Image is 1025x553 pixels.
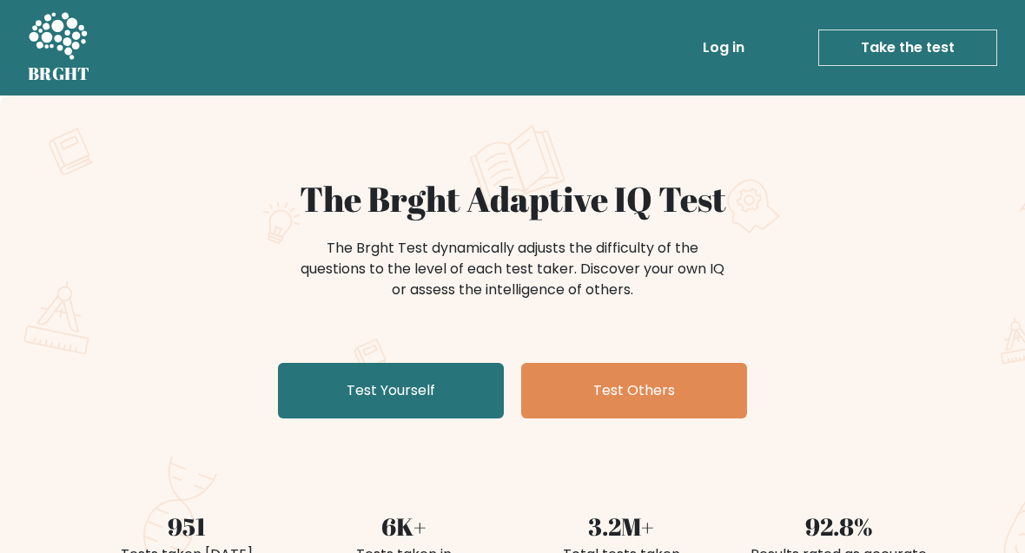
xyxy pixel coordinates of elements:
a: Log in [696,30,751,65]
a: Take the test [818,30,997,66]
a: Test Yourself [278,363,504,418]
a: Test Others [521,363,747,418]
div: 92.8% [740,509,936,545]
div: 6K+ [306,509,502,545]
h1: The Brght Adaptive IQ Test [89,179,936,221]
div: 951 [89,509,285,545]
div: The Brght Test dynamically adjusts the difficulty of the questions to the level of each test take... [295,238,730,300]
h5: BRGHT [28,63,90,84]
a: BRGHT [28,7,90,89]
div: 3.2M+ [523,509,719,545]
